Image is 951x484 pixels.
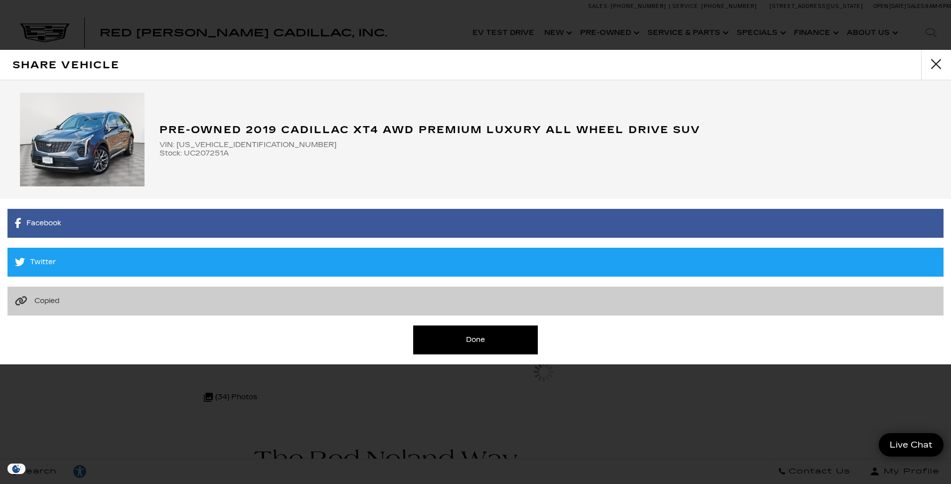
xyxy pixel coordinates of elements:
[159,122,931,138] h2: Pre-Owned 2019 Cadillac XT4 AWD Premium Luxury All Wheel Drive SUV
[159,149,931,158] span: Stock: UC207251A
[34,297,59,305] span: Copied
[413,325,538,354] a: Done
[5,464,28,474] section: Click to Open Cookie Consent Modal
[885,439,938,451] span: Live Chat
[159,141,931,149] span: VIN: [US_VEHICLE_IDENTIFICATION_NUMBER]
[7,248,944,277] a: Twitter
[12,57,120,73] h2: Share Vehicle
[7,287,944,316] a: Copied
[879,433,944,457] a: Live Chat
[5,464,28,474] img: Opt-Out Icon
[20,93,145,186] img: 2019 Cadillac XT4 AWD Premium Luxury
[921,50,951,80] button: close
[7,209,944,238] a: Facebook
